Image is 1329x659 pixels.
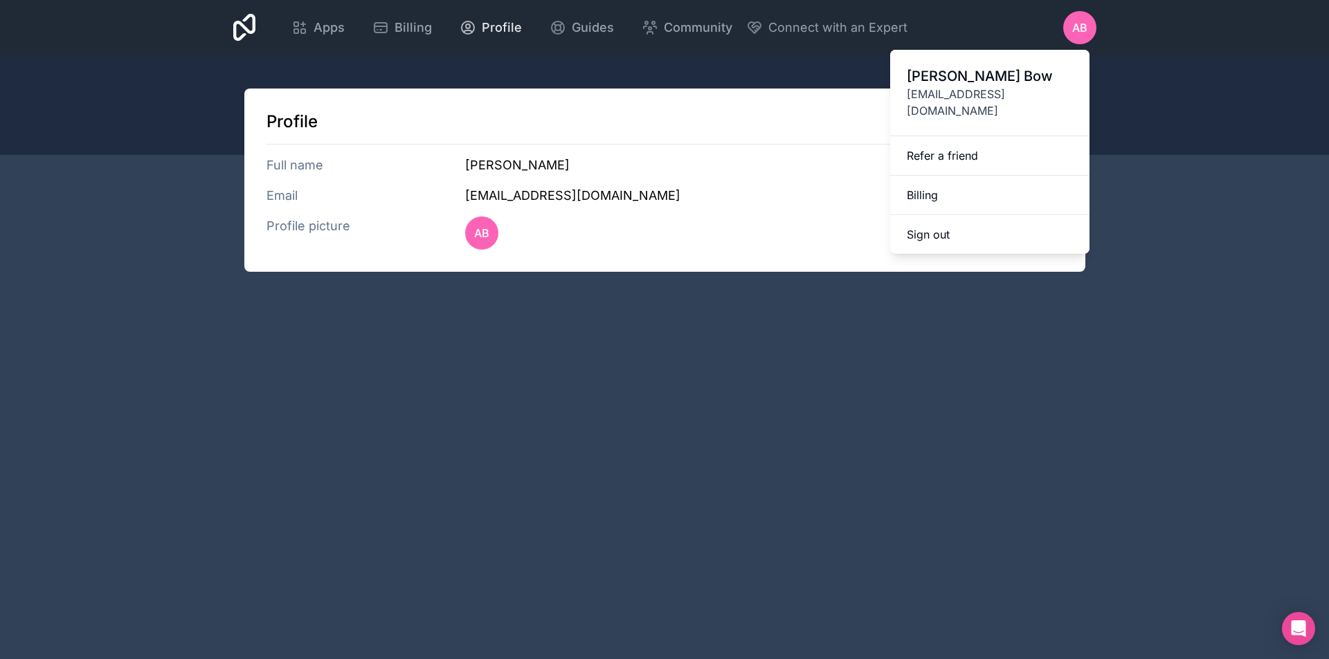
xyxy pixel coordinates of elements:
[266,216,466,250] h3: Profile picture
[280,12,356,43] a: Apps
[395,18,432,37] span: Billing
[1282,612,1315,645] div: Open Intercom Messenger
[907,86,1073,119] span: [EMAIL_ADDRESS][DOMAIN_NAME]
[890,215,1090,254] button: Sign out
[449,12,533,43] a: Profile
[266,186,466,205] h3: Email
[768,18,907,37] span: Connect with an Expert
[361,12,443,43] a: Billing
[474,225,489,241] span: AB
[465,156,1063,175] h3: [PERSON_NAME]
[482,18,522,37] span: Profile
[266,156,466,175] h3: Full name
[890,176,1090,215] a: Billing
[907,66,1073,86] span: [PERSON_NAME] Bow
[314,18,345,37] span: Apps
[1072,19,1087,36] span: AB
[465,186,1063,205] h3: [EMAIL_ADDRESS][DOMAIN_NAME]
[572,18,614,37] span: Guides
[890,136,1090,176] a: Refer a friend
[664,18,732,37] span: Community
[266,111,1063,133] h1: Profile
[631,12,743,43] a: Community
[539,12,625,43] a: Guides
[746,18,907,37] button: Connect with an Expert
